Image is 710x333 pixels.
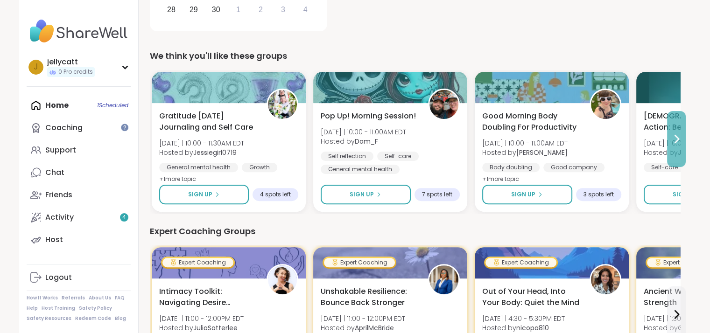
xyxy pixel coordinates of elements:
[350,190,374,199] span: Sign Up
[27,266,131,289] a: Logout
[321,185,411,204] button: Sign Up
[482,286,579,308] span: Out of Your Head, Into Your Body: Quiet the Mind
[27,206,131,229] a: Activity4
[150,49,680,62] div: We think you'll like these groups
[321,127,406,137] span: [DATE] | 10:00 - 11:00AM EDT
[485,258,556,267] div: Expert Coaching
[162,258,233,267] div: Expert Coaching
[193,323,238,333] b: JuliaSatterlee
[27,184,131,206] a: Friends
[27,117,131,139] a: Coaching
[212,3,220,16] div: 30
[511,190,535,199] span: Sign Up
[482,314,565,323] span: [DATE] | 4:30 - 5:30PM EDT
[45,167,64,178] div: Chat
[159,323,244,333] span: Hosted by
[188,190,212,199] span: Sign Up
[27,305,38,312] a: Help
[121,124,128,131] iframe: Spotlight
[150,225,680,238] div: Expert Coaching Groups
[583,191,614,198] span: 3 spots left
[193,148,237,157] b: Jessiegirl0719
[159,286,256,308] span: Intimacy Toolkit: Navigating Desire Dynamics
[122,214,126,222] span: 4
[79,305,112,312] a: Safety Policy
[27,139,131,161] a: Support
[45,190,72,200] div: Friends
[321,286,418,308] span: Unshakable Resilience: Bounce Back Stronger
[159,148,244,157] span: Hosted by
[159,185,249,204] button: Sign Up
[482,111,579,133] span: Good Morning Body Doubling For Productivity
[27,15,131,48] img: ShareWell Nav Logo
[429,265,458,294] img: AprilMcBride
[591,265,620,294] img: nicopa810
[321,152,373,161] div: Self reflection
[516,323,549,333] b: nicopa810
[45,145,76,155] div: Support
[159,314,244,323] span: [DATE] | 11:00 - 12:00PM EDT
[260,191,291,198] span: 4 spots left
[516,148,568,157] b: [PERSON_NAME]
[321,314,405,323] span: [DATE] | 11:00 - 12:00PM EDT
[42,305,75,312] a: Host Training
[482,185,572,204] button: Sign Up
[159,111,256,133] span: Gratitude [DATE] Journaling and Self Care
[167,3,176,16] div: 28
[644,163,685,172] div: Self-care
[482,139,568,148] span: [DATE] | 10:00 - 11:00AM EDT
[45,212,74,222] div: Activity
[321,165,400,174] div: General mental health
[355,137,378,146] b: Dom_F
[115,295,125,301] a: FAQ
[321,137,406,146] span: Hosted by
[58,68,93,76] span: 0 Pro credits
[115,315,126,322] a: Blog
[190,3,198,16] div: 29
[482,323,565,333] span: Hosted by
[268,265,297,294] img: JuliaSatterlee
[236,3,240,16] div: 1
[321,111,416,122] span: Pop Up! Morning Session!
[673,190,697,199] span: Sign Up
[47,57,95,67] div: jellycatt
[242,163,277,172] div: Growth
[429,90,458,119] img: Dom_F
[75,315,111,322] a: Redeem Code
[27,315,71,322] a: Safety Resources
[159,163,238,172] div: General mental health
[281,3,285,16] div: 3
[159,139,244,148] span: [DATE] | 10:00 - 11:30AM EDT
[355,323,394,333] b: AprilMcBride
[324,258,395,267] div: Expert Coaching
[27,229,131,251] a: Host
[543,163,605,172] div: Good company
[27,161,131,184] a: Chat
[482,163,540,172] div: Body doubling
[27,295,58,301] a: How It Works
[268,90,297,119] img: Jessiegirl0719
[482,148,568,157] span: Hosted by
[259,3,263,16] div: 2
[591,90,620,119] img: Adrienne_QueenOfTheDawn
[45,123,83,133] div: Coaching
[321,323,405,333] span: Hosted by
[45,235,63,245] div: Host
[62,295,85,301] a: Referrals
[422,191,452,198] span: 7 spots left
[89,295,111,301] a: About Us
[377,152,419,161] div: Self-care
[45,272,72,283] div: Logout
[34,61,38,73] span: j
[303,3,308,16] div: 4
